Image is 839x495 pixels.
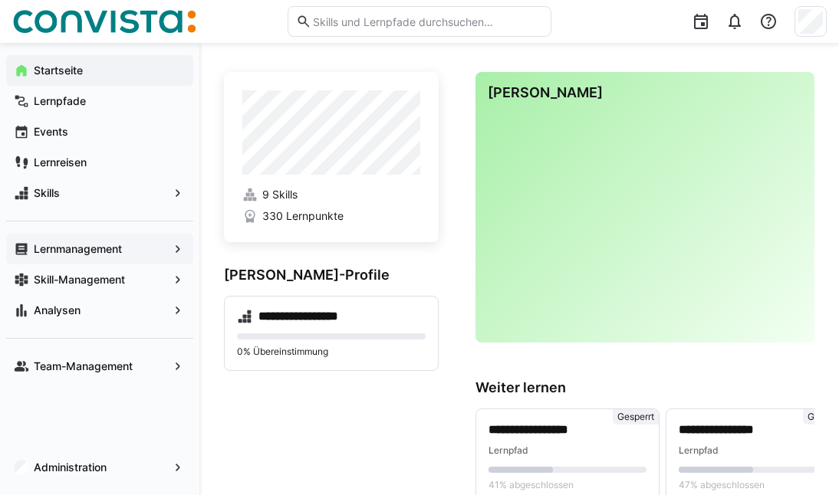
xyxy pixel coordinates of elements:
a: 9 Skills [242,187,420,202]
span: Lernpfad [489,444,528,456]
input: Skills und Lernpfade durchsuchen… [311,15,544,28]
span: Gesperrt [617,411,654,423]
h3: [PERSON_NAME]-Profile [224,267,439,284]
span: Lernpfad [679,444,719,456]
p: 0% Übereinstimmung [237,346,426,358]
span: 9 Skills [262,187,298,202]
span: 330 Lernpunkte [262,208,344,224]
span: 47% abgeschlossen [679,479,765,491]
h3: Weiter lernen [475,379,814,396]
span: 41% abgeschlossen [489,479,574,491]
h3: [PERSON_NAME] [488,84,802,101]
